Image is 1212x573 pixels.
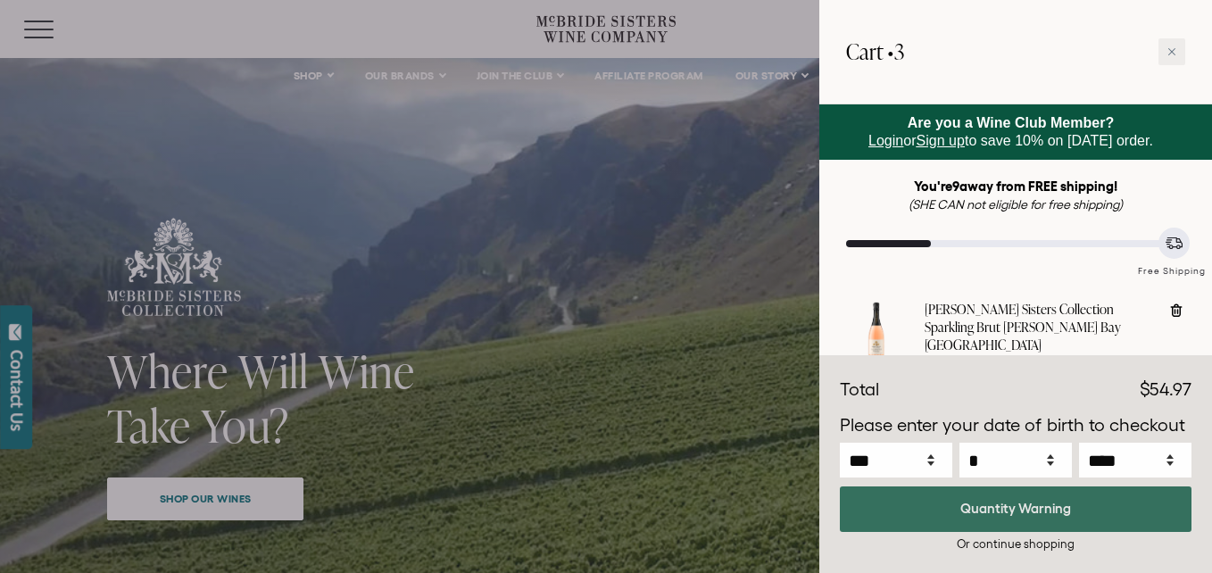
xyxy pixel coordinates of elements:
p: Please enter your date of birth to checkout [840,412,1191,439]
h2: Cart • [846,27,904,77]
button: Quantity Warning [840,486,1191,532]
span: $54.97 [1140,379,1191,399]
a: McBride Sisters Collection Sparkling Brut Rose Hawke's Bay NV [846,345,907,365]
a: Sign up [917,133,965,148]
strong: Are you a Wine Club Member? [908,115,1115,130]
a: [PERSON_NAME] Sisters Collection Sparkling Brut [PERSON_NAME] Bay [GEOGRAPHIC_DATA] [925,301,1154,354]
a: Login [868,133,903,148]
div: Total [840,377,879,403]
span: 3 [894,37,904,66]
span: or to save 10% on [DATE] order. [868,115,1153,148]
em: (SHE CAN not eligible for free shipping) [909,197,1124,212]
span: 9 [952,179,959,194]
div: Free Shipping [1132,247,1212,278]
strong: You're away from FREE shipping! [914,179,1118,194]
div: Or continue shopping [840,536,1191,552]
